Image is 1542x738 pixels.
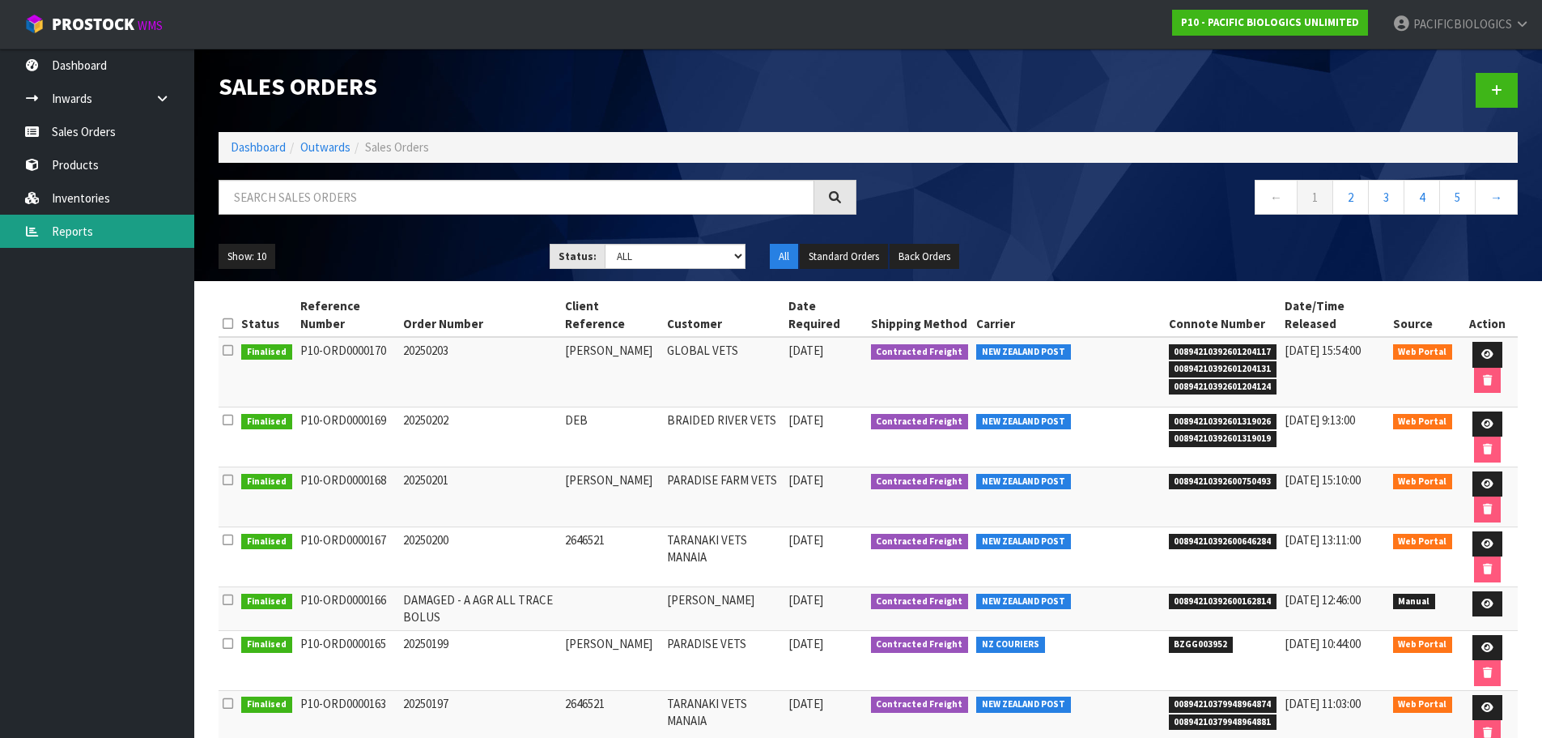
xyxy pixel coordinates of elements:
[663,407,784,467] td: BRAIDED RIVER VETS
[788,532,823,548] span: [DATE]
[1285,592,1361,608] span: [DATE] 12:46:00
[1169,534,1277,550] span: 00894210392600646284
[241,594,292,610] span: Finalised
[1456,293,1518,337] th: Action
[1413,16,1512,32] span: PACIFICBIOLOGICS
[559,250,597,263] strong: Status:
[1393,534,1453,550] span: Web Portal
[663,527,784,587] td: TARANAKI VETS MANAIA
[1181,15,1359,29] strong: P10 - PACIFIC BIOLOGICS UNLIMITED
[976,637,1045,653] span: NZ COURIERS
[871,414,969,430] span: Contracted Freight
[788,636,823,651] span: [DATE]
[1332,180,1369,215] a: 2
[867,293,973,337] th: Shipping Method
[788,343,823,358] span: [DATE]
[1393,697,1453,713] span: Web Portal
[561,467,663,527] td: [PERSON_NAME]
[976,344,1071,360] span: NEW ZEALAND POST
[663,587,784,630] td: [PERSON_NAME]
[1404,180,1440,215] a: 4
[219,244,275,270] button: Show: 10
[1368,180,1404,215] a: 3
[365,139,429,155] span: Sales Orders
[296,293,400,337] th: Reference Number
[561,337,663,407] td: [PERSON_NAME]
[800,244,888,270] button: Standard Orders
[241,474,292,490] span: Finalised
[561,527,663,587] td: 2646521
[241,414,292,430] span: Finalised
[663,630,784,690] td: PARADISE VETS
[1439,180,1476,215] a: 5
[663,293,784,337] th: Customer
[976,594,1071,610] span: NEW ZEALAND POST
[399,407,561,467] td: 20250202
[1169,474,1277,490] span: 00894210392600750493
[561,630,663,690] td: [PERSON_NAME]
[976,414,1071,430] span: NEW ZEALAND POST
[871,534,969,550] span: Contracted Freight
[663,467,784,527] td: PARADISE FARM VETS
[976,534,1071,550] span: NEW ZEALAND POST
[399,587,561,630] td: DAMAGED - A AGR ALL TRACE BOLUS
[890,244,959,270] button: Back Orders
[1393,344,1453,360] span: Web Portal
[399,293,561,337] th: Order Number
[871,637,969,653] span: Contracted Freight
[1169,431,1277,447] span: 00894210392601319019
[788,472,823,488] span: [DATE]
[300,139,350,155] a: Outwards
[1169,344,1277,360] span: 00894210392601204117
[770,244,798,270] button: All
[788,592,823,608] span: [DATE]
[1165,293,1281,337] th: Connote Number
[1389,293,1457,337] th: Source
[788,696,823,711] span: [DATE]
[871,344,969,360] span: Contracted Freight
[871,594,969,610] span: Contracted Freight
[241,534,292,550] span: Finalised
[241,697,292,713] span: Finalised
[296,337,400,407] td: P10-ORD0000170
[399,467,561,527] td: 20250201
[1285,636,1361,651] span: [DATE] 10:44:00
[52,14,134,35] span: ProStock
[1393,594,1436,610] span: Manual
[1169,594,1277,610] span: 00894210392600162814
[784,293,866,337] th: Date Required
[1285,343,1361,358] span: [DATE] 15:54:00
[788,412,823,428] span: [DATE]
[241,637,292,653] span: Finalised
[219,180,814,215] input: Search sales orders
[1169,379,1277,395] span: 00894210392601204124
[399,527,561,587] td: 20250200
[296,527,400,587] td: P10-ORD0000167
[237,293,296,337] th: Status
[1169,361,1277,378] span: 00894210392601204131
[399,337,561,407] td: 20250203
[1285,472,1361,488] span: [DATE] 15:10:00
[881,180,1519,220] nav: Page navigation
[1169,637,1234,653] span: BZGG003952
[231,139,286,155] a: Dashboard
[1393,474,1453,490] span: Web Portal
[1169,697,1277,713] span: 00894210379948964874
[871,474,969,490] span: Contracted Freight
[1393,414,1453,430] span: Web Portal
[1169,715,1277,731] span: 00894210379948964881
[1297,180,1333,215] a: 1
[1285,412,1355,428] span: [DATE] 9:13:00
[561,293,663,337] th: Client Reference
[1475,180,1518,215] a: →
[1285,532,1361,548] span: [DATE] 13:11:00
[138,18,163,33] small: WMS
[1255,180,1298,215] a: ←
[296,407,400,467] td: P10-ORD0000169
[561,407,663,467] td: DEB
[399,630,561,690] td: 20250199
[976,474,1071,490] span: NEW ZEALAND POST
[972,293,1165,337] th: Carrier
[296,587,400,630] td: P10-ORD0000166
[1169,414,1277,430] span: 00894210392601319026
